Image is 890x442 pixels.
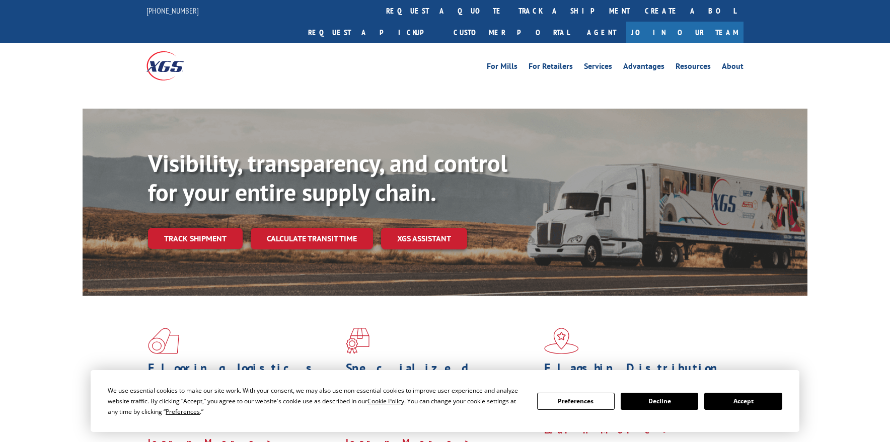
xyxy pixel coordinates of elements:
[166,407,200,416] span: Preferences
[544,362,734,391] h1: Flagship Distribution Model
[446,22,577,43] a: Customer Portal
[346,362,536,391] h1: Specialized Freight Experts
[621,393,698,410] button: Decline
[381,228,467,249] a: XGS ASSISTANT
[487,62,517,73] a: For Mills
[537,393,615,410] button: Preferences
[251,228,373,249] a: Calculate transit time
[148,228,243,249] a: Track shipment
[367,397,404,405] span: Cookie Policy
[148,147,507,208] b: Visibility, transparency, and control for your entire supply chain.
[584,62,612,73] a: Services
[626,22,744,43] a: Join Our Team
[91,370,799,432] div: Cookie Consent Prompt
[544,328,579,354] img: xgs-icon-flagship-distribution-model-red
[722,62,744,73] a: About
[301,22,446,43] a: Request a pickup
[146,6,199,16] a: [PHONE_NUMBER]
[577,22,626,43] a: Agent
[676,62,711,73] a: Resources
[529,62,573,73] a: For Retailers
[623,62,664,73] a: Advantages
[704,393,782,410] button: Accept
[544,424,670,436] a: Learn More >
[148,362,338,391] h1: Flooring Logistics Solutions
[346,328,369,354] img: xgs-icon-focused-on-flooring-red
[148,328,179,354] img: xgs-icon-total-supply-chain-intelligence-red
[108,385,525,417] div: We use essential cookies to make our site work. With your consent, we may also use non-essential ...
